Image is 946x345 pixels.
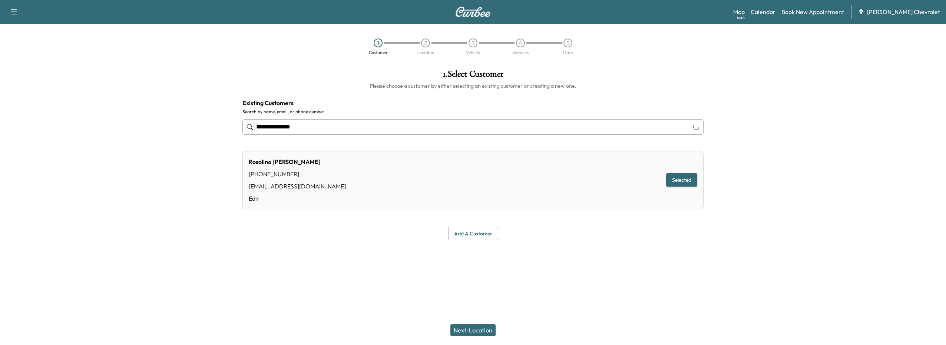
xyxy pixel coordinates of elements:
div: Date [563,50,573,55]
h1: 1 . Select Customer [242,70,704,82]
img: Curbee Logo [455,7,491,17]
a: Book New Appointment [781,7,844,16]
div: [PHONE_NUMBER] [249,170,346,178]
a: Calendar [751,7,775,16]
h6: Please choose a customer by either selecting an existing customer or creating a new one. [242,82,704,90]
div: Services [512,50,529,55]
a: MapBeta [733,7,745,16]
div: 5 [563,38,572,47]
div: 3 [469,38,477,47]
button: Next: Location [450,324,496,336]
div: Rosolino [PERSON_NAME] [249,157,346,166]
a: Edit [249,194,346,203]
div: 4 [516,38,525,47]
div: Location [417,50,434,55]
button: Selected [666,173,697,187]
div: Vehicle [466,50,480,55]
div: Customer [369,50,388,55]
div: 1 [374,38,383,47]
h4: Existing Customers [242,98,704,107]
div: [EMAIL_ADDRESS][DOMAIN_NAME] [249,182,346,191]
div: Beta [737,15,745,21]
div: 2 [421,38,430,47]
span: [PERSON_NAME] Chevrolet [867,7,940,16]
button: Add a customer [448,227,498,241]
label: Search by name, email, or phone number [242,109,704,115]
